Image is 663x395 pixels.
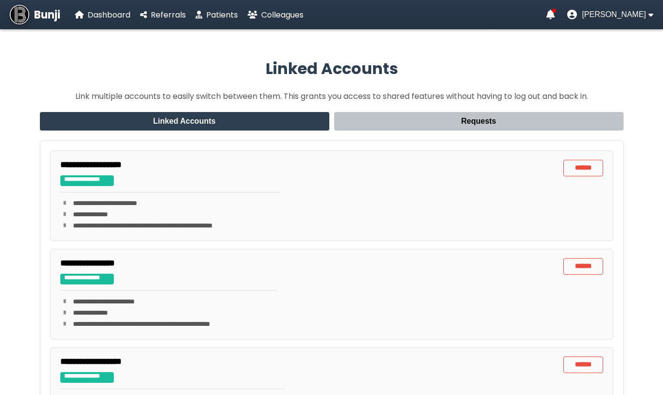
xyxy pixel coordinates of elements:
h2: Linked Accounts [40,57,624,80]
span: Patients [206,9,238,20]
span: Referrals [151,9,186,20]
button: User menu [567,10,653,19]
span: Dashboard [88,9,130,20]
a: Referrals [140,9,186,21]
button: Requests [334,112,624,131]
span: Colleagues [261,9,304,20]
a: Colleagues [248,9,304,21]
button: Linked Accounts [40,112,329,131]
a: Dashboard [75,9,130,21]
img: Bunji Dental Referral Management [10,5,29,24]
span: [PERSON_NAME] [582,10,646,19]
a: Bunji [10,5,60,24]
a: Notifications [546,10,555,19]
span: Bunji [34,7,60,23]
a: Patients [196,9,238,21]
p: Link multiple accounts to easily switch between them. This grants you access to shared features w... [40,90,624,102]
